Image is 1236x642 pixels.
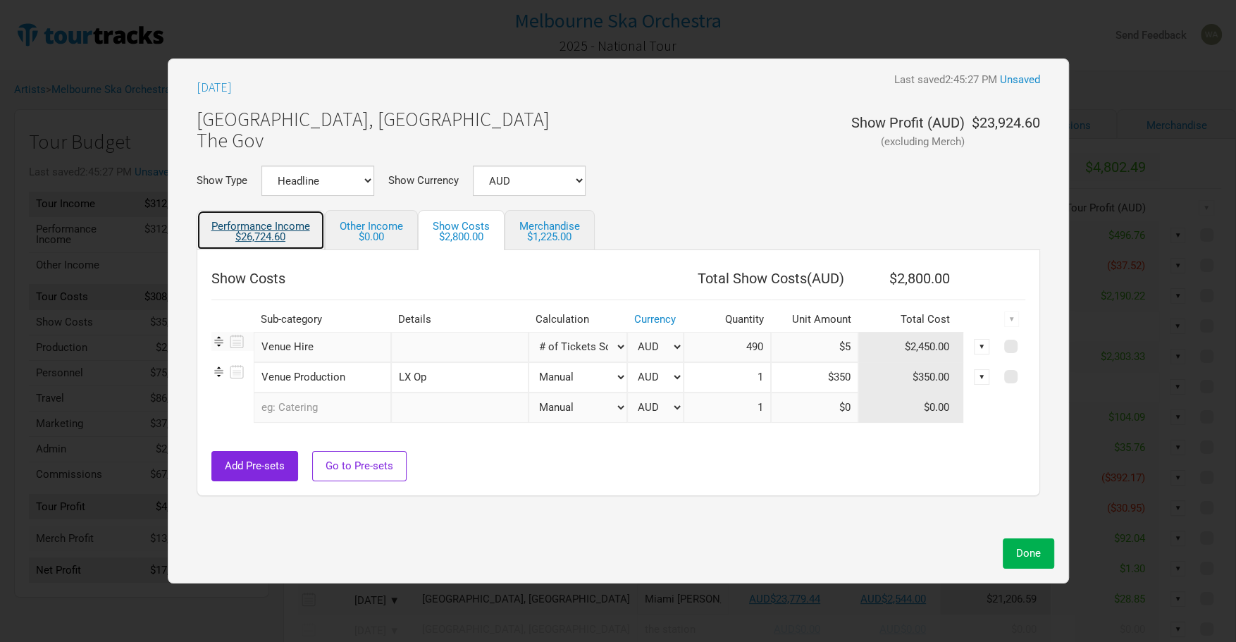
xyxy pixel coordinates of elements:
div: $23,924.60 [965,116,1040,145]
input: LX Op [391,362,529,393]
th: Calculation [529,307,627,332]
a: Show Costs$2,800.00 [418,210,505,250]
label: Show Currency [388,175,459,186]
th: Sub-category [254,307,391,332]
div: ▼ [974,369,989,385]
div: $2,800.00 [433,232,490,242]
span: Done [1016,547,1041,560]
img: Re-order [211,334,226,349]
a: Other Income$0.00 [325,210,418,250]
label: Show Type [197,175,247,186]
button: Add Pre-sets [211,451,298,481]
input: Cost per ticket [771,332,858,362]
span: Show Costs [211,270,285,287]
div: $1,225.00 [519,232,580,242]
div: ▼ [974,339,989,354]
th: Unit Amount [771,307,858,332]
th: Total Cost [858,307,964,332]
span: Go to Pre-sets [326,459,393,472]
td: $2,450.00 [858,332,964,362]
div: Venue Hire [254,332,391,362]
a: Currency [634,313,676,326]
div: (excluding Merch) [851,137,965,147]
span: Add Pre-sets [225,459,285,472]
div: Show Profit ( AUD ) [851,116,965,130]
div: $26,724.60 [211,232,310,242]
div: Last saved 2:45:27 PM [894,75,1040,85]
div: ▼ [1004,311,1020,327]
div: Venue Production [254,362,391,393]
button: Done [1003,538,1054,569]
button: Go to Pre-sets [312,451,407,481]
th: Total Show Costs ( AUD ) [684,264,858,292]
a: Unsaved [1000,73,1040,86]
a: Performance Income$26,724.60 [197,210,325,250]
td: $0.00 [858,393,964,423]
th: Quantity [684,307,771,332]
h1: [GEOGRAPHIC_DATA], [GEOGRAPHIC_DATA] The Gov [197,109,550,152]
a: Merchandise$1,225.00 [505,210,595,250]
input: eg: Catering [254,393,391,423]
th: Details [391,307,529,332]
td: $350.00 [858,362,964,393]
th: $2,800.00 [858,264,964,292]
h3: [DATE] [197,80,232,94]
img: Re-order [211,364,226,379]
div: $0.00 [340,232,403,242]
